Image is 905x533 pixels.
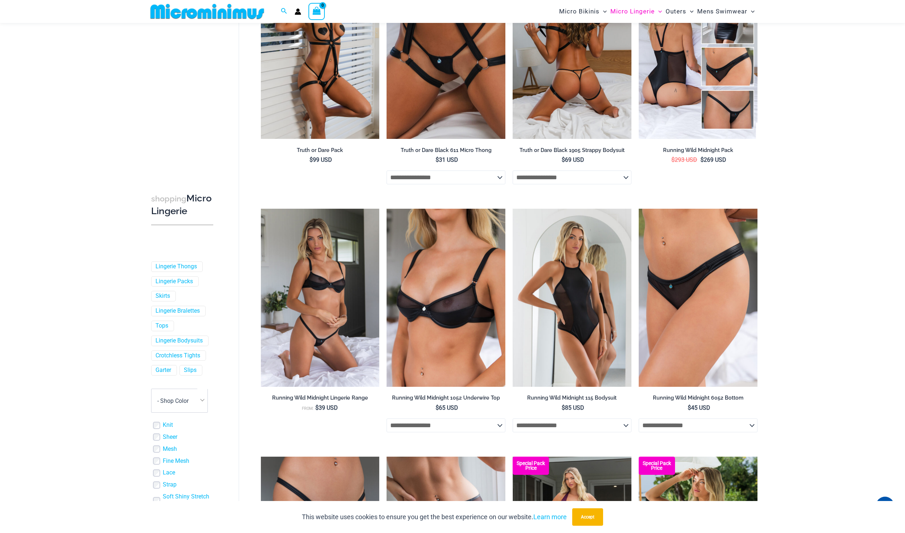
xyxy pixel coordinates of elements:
bdi: 293 USD [671,156,697,163]
p: This website uses cookies to ensure you get the best experience on our website. [302,512,567,522]
span: Menu Toggle [686,2,694,21]
bdi: 99 USD [310,156,332,163]
span: Menu Toggle [747,2,755,21]
button: Accept [572,508,603,526]
img: MM SHOP LOGO FLAT [148,3,267,20]
b: Special Pack Price [639,461,675,470]
a: Running Wild Midnight 1052 Top 01Running Wild Midnight 1052 Top 6052 Bottom 06Running Wild Midnig... [387,209,505,387]
span: - Shop Color [151,389,208,413]
span: $ [688,404,691,411]
nav: Site Navigation [556,1,758,22]
a: Lingerie Bralettes [155,308,200,315]
h2: Running Wild Midnight 1052 Underwire Top [387,394,505,401]
bdi: 45 USD [688,404,710,411]
h2: Truth or Dare Black 611 Micro Thong [387,147,505,154]
a: Mens SwimwearMenu ToggleMenu Toggle [695,2,756,21]
a: Lingerie Packs [155,278,193,285]
span: Micro Lingerie [610,2,655,21]
a: Sheer [163,433,177,441]
h2: Truth or Dare Pack [261,147,380,154]
span: - Shop Color [151,389,207,413]
a: Search icon link [281,7,287,16]
span: $ [671,156,675,163]
h3: Micro Lingerie [151,192,213,217]
iframe: TrustedSite Certified [151,24,217,170]
a: Account icon link [295,8,301,15]
a: Soft Shiny Stretch Knit [163,493,213,508]
a: Running Wild Midnight 6052 Bottom [639,394,757,404]
a: Truth or Dare Black 1905 Strappy Bodysuit [513,147,631,156]
h2: Running Wild Midnight 115 Bodysuit [513,394,631,401]
span: - Shop Color [157,397,189,404]
a: Lingerie Bodysuits [155,337,203,345]
span: Outers [666,2,686,21]
span: Menu Toggle [655,2,662,21]
a: Running Wild Midnight 1052 Underwire Top [387,394,505,404]
a: Learn more [533,513,567,521]
a: Running Wild Midnight Pack [639,147,757,156]
b: Special Pack Price [513,461,549,470]
a: Tops [155,322,168,330]
span: $ [562,404,565,411]
span: Mens Swimwear [697,2,747,21]
a: Running Wild Midnight 115 Bodysuit [513,394,631,404]
bdi: 39 USD [315,404,338,411]
a: Micro LingerieMenu ToggleMenu Toggle [609,2,664,21]
span: $ [310,156,313,163]
a: Running Wild Midnight 115 Bodysuit 02Running Wild Midnight 115 Bodysuit 12Running Wild Midnight 1... [513,209,631,387]
img: Running Wild Midnight 6052 Bottom 01 [639,209,757,387]
span: Menu Toggle [599,2,607,21]
span: From: [302,406,314,411]
span: $ [315,404,319,411]
a: Lingerie Thongs [155,263,197,270]
h2: Truth or Dare Black 1905 Strappy Bodysuit [513,147,631,154]
a: OutersMenu ToggleMenu Toggle [664,2,695,21]
span: Micro Bikinis [559,2,599,21]
a: Mesh [163,445,177,453]
h2: Running Wild Midnight 6052 Bottom [639,394,757,401]
img: Running Wild Midnight 1052 Top 6512 Bottom 02 [261,209,380,387]
bdi: 31 USD [436,156,458,163]
a: Slips [184,367,197,374]
a: Micro BikinisMenu ToggleMenu Toggle [557,2,609,21]
a: Running Wild Midnight 6052 Bottom 01Running Wild Midnight 1052 Top 6052 Bottom 05Running Wild Mid... [639,209,757,387]
a: View Shopping Cart, empty [308,3,325,20]
a: Running Wild Midnight 1052 Top 6512 Bottom 02Running Wild Midnight 1052 Top 6512 Bottom 05Running... [261,209,380,387]
a: Crotchless Tights [155,352,200,360]
a: Skirts [155,293,170,300]
h2: Running Wild Midnight Pack [639,147,757,154]
img: Running Wild Midnight 1052 Top 01 [387,209,505,387]
a: Fine Mesh [163,457,189,465]
bdi: 69 USD [562,156,584,163]
bdi: 269 USD [700,156,726,163]
h2: Running Wild Midnight Lingerie Range [261,394,380,401]
bdi: 85 USD [562,404,584,411]
a: Garter [155,367,171,374]
span: shopping [151,194,186,203]
span: $ [436,156,439,163]
span: $ [700,156,704,163]
a: Truth or Dare Black 611 Micro Thong [387,147,505,156]
a: Lace [163,469,175,477]
span: $ [562,156,565,163]
a: Knit [163,422,173,429]
a: Strap [163,481,177,489]
a: Running Wild Midnight Lingerie Range [261,394,380,404]
a: Truth or Dare Pack [261,147,380,156]
img: Running Wild Midnight 115 Bodysuit 02 [513,209,631,387]
span: $ [436,404,439,411]
bdi: 65 USD [436,404,458,411]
